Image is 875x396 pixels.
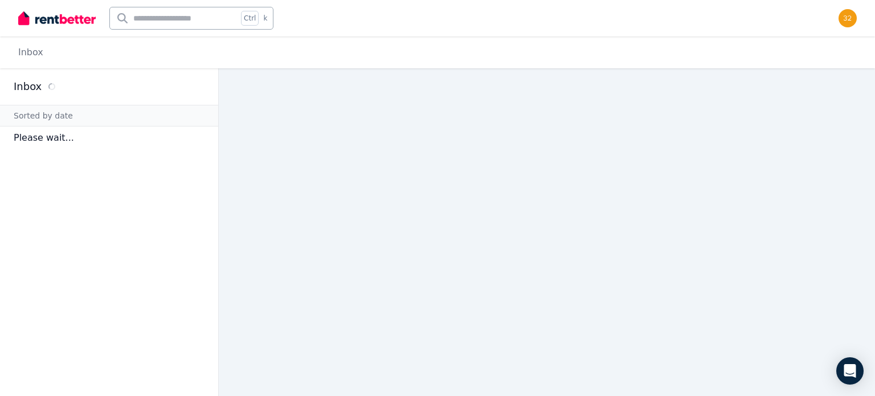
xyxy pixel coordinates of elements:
img: 3235089003@qq.com [839,9,857,27]
img: RentBetter [18,10,96,27]
div: Open Intercom Messenger [836,357,864,385]
span: Ctrl [241,11,259,26]
h2: Inbox [14,79,42,95]
a: Inbox [18,47,43,58]
span: k [263,14,267,23]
